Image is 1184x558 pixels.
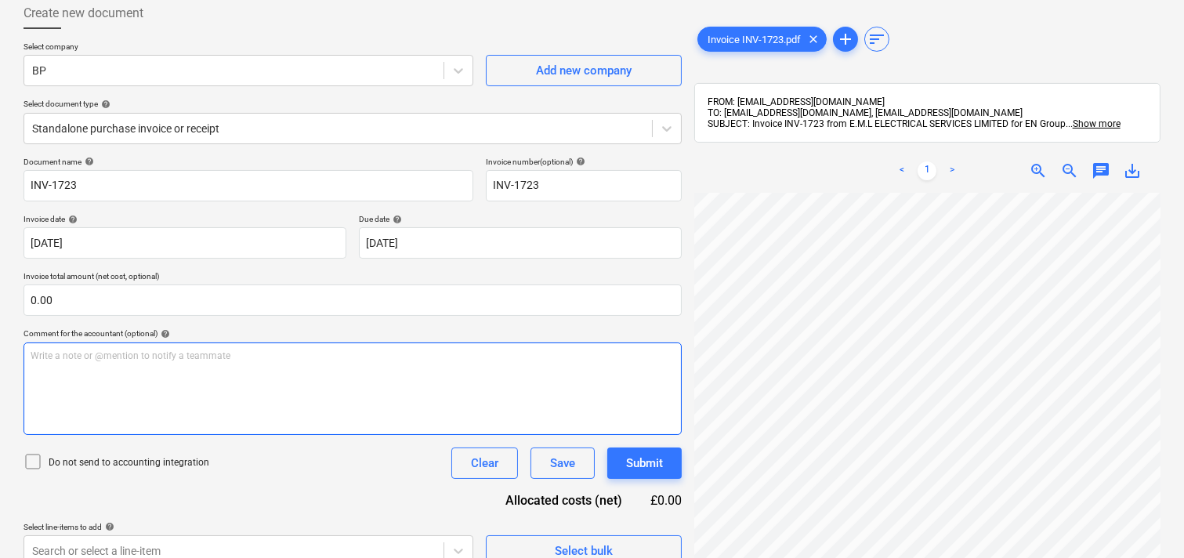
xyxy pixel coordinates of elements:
[867,30,886,49] span: sort
[24,4,143,23] span: Create new document
[98,100,110,109] span: help
[697,27,827,52] div: Invoice INV-1723.pdf
[943,161,961,180] a: Next page
[573,157,585,166] span: help
[486,170,682,201] input: Invoice number
[1123,161,1142,180] span: save_alt
[49,456,209,469] p: Do not send to accounting integration
[65,215,78,224] span: help
[359,214,682,224] div: Due date
[536,60,632,81] div: Add new company
[24,157,473,167] div: Document name
[918,161,936,180] a: Page 1 is your current page
[836,30,855,49] span: add
[24,284,682,316] input: Invoice total amount (net cost, optional)
[893,161,911,180] a: Previous page
[626,453,663,473] div: Submit
[708,96,885,107] span: FROM: [EMAIL_ADDRESS][DOMAIN_NAME]
[607,447,682,479] button: Submit
[550,453,575,473] div: Save
[24,227,346,259] input: Invoice date not specified
[708,107,1023,118] span: TO: [EMAIL_ADDRESS][DOMAIN_NAME], [EMAIL_ADDRESS][DOMAIN_NAME]
[24,328,682,339] div: Comment for the accountant (optional)
[486,55,682,86] button: Add new company
[24,522,473,532] div: Select line-items to add
[1060,161,1079,180] span: zoom_out
[1073,118,1121,129] span: Show more
[24,214,346,224] div: Invoice date
[359,227,682,259] input: Due date not specified
[81,157,94,166] span: help
[1092,161,1110,180] span: chat
[1106,483,1184,558] iframe: Chat Widget
[804,30,823,49] span: clear
[158,329,170,339] span: help
[389,215,402,224] span: help
[647,491,682,509] div: £0.00
[1066,118,1121,129] span: ...
[530,447,595,479] button: Save
[451,447,518,479] button: Clear
[24,42,473,55] p: Select company
[471,453,498,473] div: Clear
[708,118,1066,129] span: SUBJECT: Invoice INV-1723 from E.M.L ELECTRICAL SERVICES LIMITED for EN Group
[698,33,810,45] span: Invoice INV-1723.pdf
[24,99,682,109] div: Select document type
[478,491,647,509] div: Allocated costs (net)
[1029,161,1048,180] span: zoom_in
[24,170,473,201] input: Document name
[486,157,682,167] div: Invoice number (optional)
[102,522,114,531] span: help
[24,271,682,284] p: Invoice total amount (net cost, optional)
